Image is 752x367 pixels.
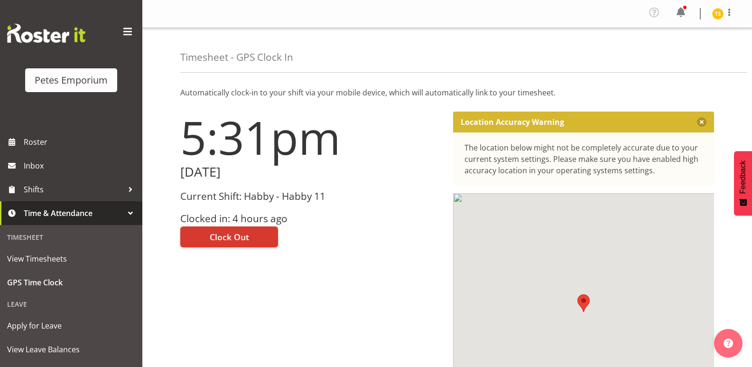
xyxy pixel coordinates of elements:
[7,342,135,357] span: View Leave Balances
[2,338,140,361] a: View Leave Balances
[180,191,442,202] h3: Current Shift: Habby - Habby 11
[180,52,293,63] h4: Timesheet - GPS Clock In
[180,165,442,179] h2: [DATE]
[24,206,123,220] span: Time & Attendance
[697,117,706,127] button: Close message
[24,182,123,197] span: Shifts
[2,314,140,338] a: Apply for Leave
[739,160,747,194] span: Feedback
[7,24,85,43] img: Rosterit website logo
[734,151,752,216] button: Feedback - Show survey
[180,226,278,247] button: Clock Out
[35,73,108,87] div: Petes Emporium
[461,117,564,127] p: Location Accuracy Warning
[7,275,135,290] span: GPS Time Clock
[24,159,138,173] span: Inbox
[712,8,724,19] img: tamara-straker11292.jpg
[7,252,135,266] span: View Timesheets
[180,112,442,163] h1: 5:31pm
[210,231,249,243] span: Clock Out
[24,135,138,149] span: Roster
[724,339,733,348] img: help-xxl-2.png
[464,142,703,176] div: The location below might not be completely accurate due to your current system settings. Please m...
[2,247,140,271] a: View Timesheets
[7,319,135,333] span: Apply for Leave
[180,87,714,98] p: Automatically clock-in to your shift via your mobile device, which will automatically link to you...
[2,294,140,314] div: Leave
[2,271,140,294] a: GPS Time Clock
[2,227,140,247] div: Timesheet
[180,213,442,224] h3: Clocked in: 4 hours ago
